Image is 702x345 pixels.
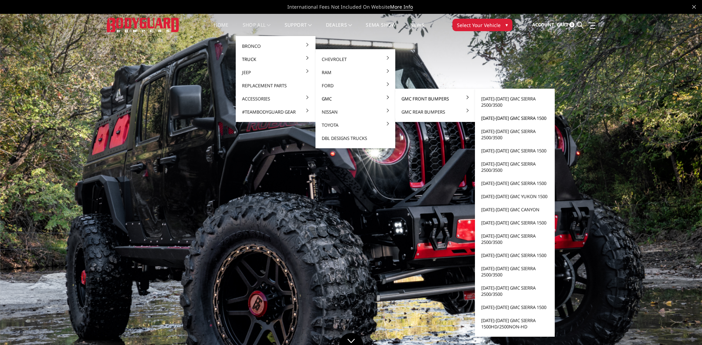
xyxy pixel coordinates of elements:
a: Bronco [239,39,313,53]
button: 5 of 5 [670,229,677,240]
a: [DATE]-[DATE] GMC Yukon 1500 [478,190,552,203]
a: GMC Front Bumpers [398,92,472,105]
span: Account [532,21,554,28]
a: Click to Down [339,333,363,345]
a: SEMA Show [366,23,396,36]
a: [DATE]-[DATE] GMC Sierra 2500/3500 [478,262,552,281]
a: Nissan [318,105,392,118]
a: Account [532,16,554,34]
a: [DATE]-[DATE] GMC Sierra 1500 [478,216,552,229]
a: Support [285,23,312,36]
a: #TeamBodyguard Gear [239,105,313,118]
a: [DATE]-[DATE] GMC Canyon [478,203,552,216]
a: Truck [239,53,313,66]
button: 2 of 5 [670,196,677,207]
a: Dealers [326,23,352,36]
a: Chevrolet [318,53,392,66]
span: Cart [556,21,568,28]
button: Select Your Vehicle [452,19,512,31]
button: 3 of 5 [670,207,677,218]
a: Ram [318,66,392,79]
a: GMC Rear Bumpers [398,105,472,118]
button: 4 of 5 [670,218,677,229]
a: shop all [243,23,271,36]
a: [DATE]-[DATE] GMC Sierra 2500/3500 [478,229,552,249]
a: [DATE]-[DATE] GMC Sierra 2500/3500 [478,92,552,112]
a: Replacement Parts [239,79,313,92]
span: Select Your Vehicle [457,21,501,29]
button: 1 of 5 [670,185,677,196]
a: Jeep [239,66,313,79]
a: GMC [318,92,392,105]
a: More Info [390,3,413,10]
span: ▾ [505,21,508,28]
a: DBL Designs Trucks [318,132,392,145]
a: [DATE]-[DATE] GMC Sierra 2500/3500 [478,281,552,301]
a: Ford [318,79,392,92]
a: Accessories [239,92,313,105]
a: Toyota [318,118,392,132]
img: BODYGUARD BUMPERS [107,18,180,32]
a: [DATE]-[DATE] GMC Sierra 1500HD/2500non-HD [478,314,552,333]
a: [DATE]-[DATE] GMC Sierra 2500/3500 [478,125,552,144]
span: 0 [569,22,574,27]
a: News [410,23,424,36]
a: [DATE]-[DATE] GMC Sierra 2500/3500 [478,157,552,177]
a: [DATE]-[DATE] GMC Sierra 1500 [478,177,552,190]
a: Cart 0 [556,16,574,34]
a: [DATE]-[DATE] GMC Sierra 1500 [478,301,552,314]
a: [DATE]-[DATE] GMC Sierra 1500 [478,249,552,262]
a: [DATE]-[DATE] GMC Sierra 1500 [478,144,552,157]
a: [DATE]-[DATE] GMC Sierra 1500 [478,112,552,125]
a: Home [214,23,228,36]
